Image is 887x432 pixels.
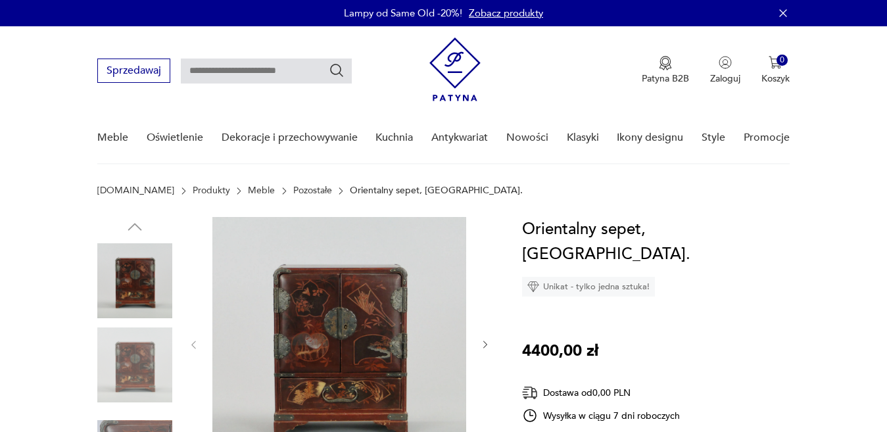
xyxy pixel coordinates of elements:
img: Zdjęcie produktu Orientalny sepet, Japonia. [97,327,172,402]
button: Sprzedawaj [97,59,170,83]
a: Meble [248,185,275,196]
button: 0Koszyk [761,56,790,85]
a: Ikony designu [617,112,683,163]
a: Promocje [744,112,790,163]
p: Orientalny sepet, [GEOGRAPHIC_DATA]. [350,185,523,196]
button: Zaloguj [710,56,740,85]
img: Ikonka użytkownika [719,56,732,69]
a: Kuchnia [375,112,413,163]
img: Ikona koszyka [769,56,782,69]
p: Zaloguj [710,72,740,85]
a: Sprzedawaj [97,67,170,76]
a: [DOMAIN_NAME] [97,185,174,196]
a: Dekoracje i przechowywanie [222,112,358,163]
p: Koszyk [761,72,790,85]
img: Ikona medalu [659,56,672,70]
a: Produkty [193,185,230,196]
img: Zdjęcie produktu Orientalny sepet, Japonia. [97,243,172,318]
div: Dostawa od 0,00 PLN [522,385,680,401]
a: Pozostałe [293,185,332,196]
a: Klasyki [567,112,599,163]
p: 4400,00 zł [522,339,598,364]
img: Patyna - sklep z meblami i dekoracjami vintage [429,37,481,101]
div: Wysyłka w ciągu 7 dni roboczych [522,408,680,423]
p: Lampy od Same Old -20%! [344,7,462,20]
a: Nowości [506,112,548,163]
div: Unikat - tylko jedna sztuka! [522,277,655,297]
a: Ikona medaluPatyna B2B [642,56,689,85]
h1: Orientalny sepet, [GEOGRAPHIC_DATA]. [522,217,799,267]
div: 0 [777,55,788,66]
p: Patyna B2B [642,72,689,85]
a: Zobacz produkty [469,7,543,20]
a: Oświetlenie [147,112,203,163]
a: Style [702,112,725,163]
button: Patyna B2B [642,56,689,85]
button: Szukaj [329,62,345,78]
a: Meble [97,112,128,163]
img: Ikona diamentu [527,281,539,293]
a: Antykwariat [431,112,488,163]
img: Ikona dostawy [522,385,538,401]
